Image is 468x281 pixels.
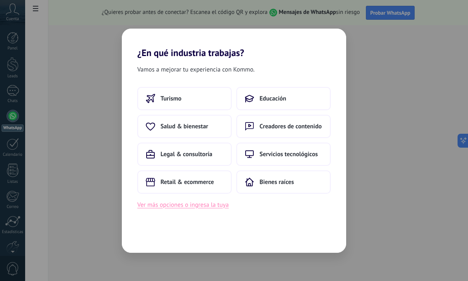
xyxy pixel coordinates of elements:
[137,200,229,210] button: Ver más opciones o ingresa la tuya
[236,170,331,194] button: Bienes raíces
[236,87,331,110] button: Educación
[137,65,254,75] span: Vamos a mejorar tu experiencia con Kommo.
[137,143,232,166] button: Legal & consultoría
[122,29,346,58] h2: ¿En qué industria trabajas?
[236,115,331,138] button: Creadores de contenido
[161,178,214,186] span: Retail & ecommerce
[260,150,318,158] span: Servicios tecnológicos
[161,123,208,130] span: Salud & bienestar
[236,143,331,166] button: Servicios tecnológicos
[161,150,212,158] span: Legal & consultoría
[260,123,322,130] span: Creadores de contenido
[260,95,286,102] span: Educación
[137,87,232,110] button: Turismo
[137,115,232,138] button: Salud & bienestar
[161,95,181,102] span: Turismo
[137,170,232,194] button: Retail & ecommerce
[260,178,294,186] span: Bienes raíces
